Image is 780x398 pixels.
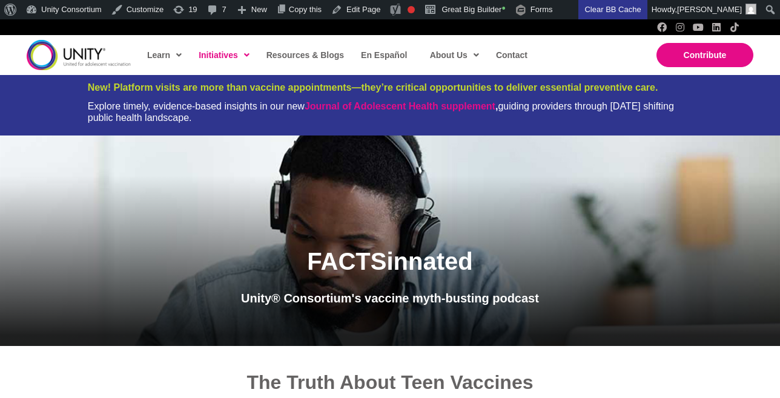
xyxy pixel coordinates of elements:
span: About Us [430,46,479,64]
span: Contribute [684,50,727,60]
a: En Español [355,41,412,69]
a: Facebook [657,22,667,32]
span: Resources & Blogs [266,50,344,60]
span: Contact [496,50,527,60]
span: Initiatives [199,46,250,64]
a: Instagram [675,22,685,32]
p: Unity® Consortium's vaccine myth-busting podcast [140,287,640,310]
div: Explore timely, evidence-based insights in our new guiding providers through [DATE] shifting publ... [88,100,692,123]
img: unity-logo-dark [27,40,131,70]
span: [PERSON_NAME] [677,5,742,14]
a: About Us [424,41,484,69]
a: Contact [490,41,532,69]
span: En Español [361,50,407,60]
span: Learn [147,46,182,64]
a: Resources & Blogs [260,41,349,69]
span: FACTSinnated [307,248,472,275]
a: Journal of Adolescent Health supplement [305,101,495,111]
a: TikTok [730,22,739,32]
div: Focus keyphrase not set [408,6,415,13]
strong: , [305,101,498,111]
span: The Truth About Teen Vaccines [247,371,534,393]
span: New! Platform visits are more than vaccine appointments—they’re critical opportunities to deliver... [88,82,658,93]
a: YouTube [693,22,703,32]
a: LinkedIn [712,22,721,32]
a: Contribute [656,43,753,67]
span: • [501,2,505,15]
